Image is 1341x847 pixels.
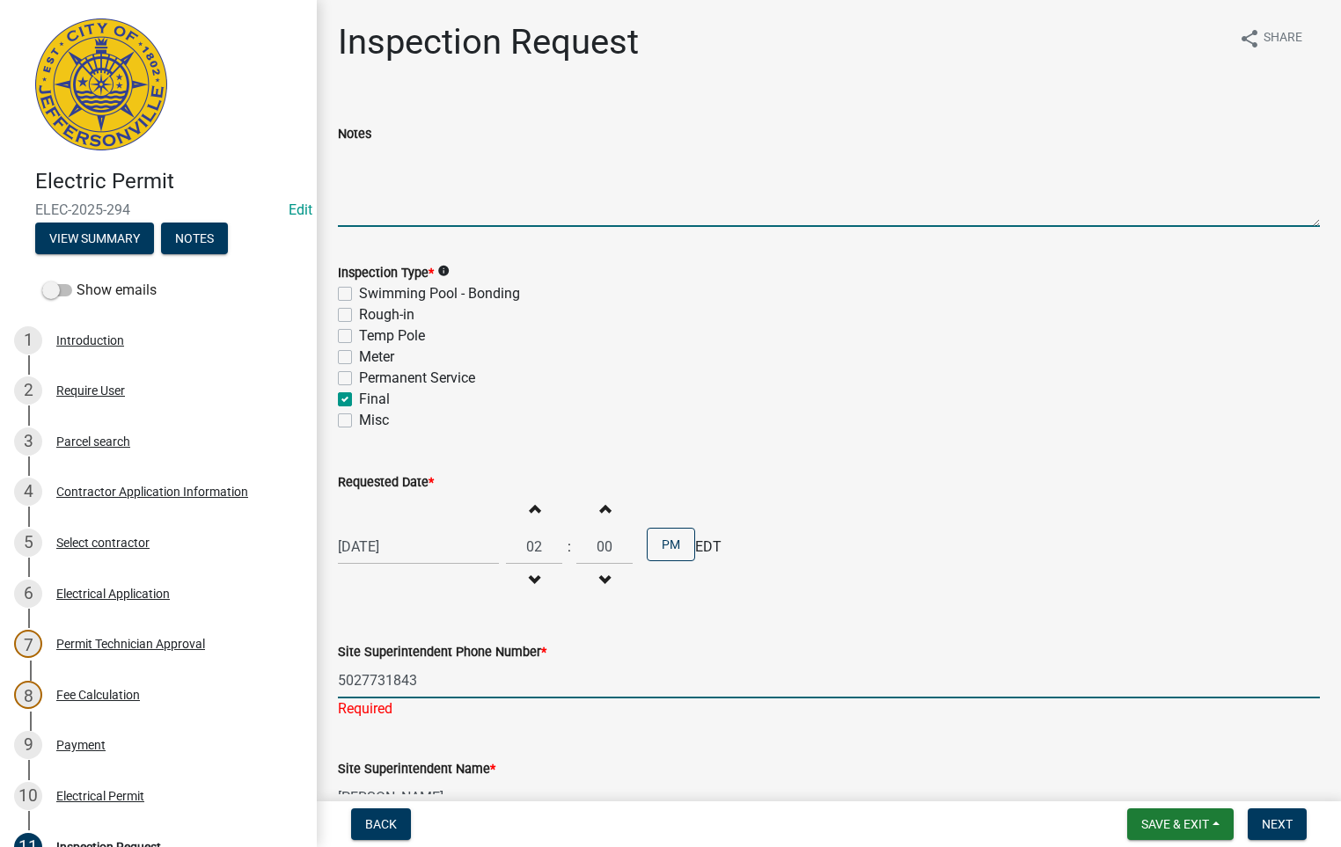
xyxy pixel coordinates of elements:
label: Misc [359,410,389,431]
button: Save & Exit [1127,808,1234,840]
label: Rough-in [359,304,414,325]
div: Required [338,698,1320,719]
div: : [562,537,576,558]
div: 6 [14,580,42,608]
button: shareShare [1225,21,1316,55]
h4: Electric Permit [35,169,303,194]
div: Fee Calculation [56,689,140,701]
label: Final [359,389,390,410]
div: Payment [56,739,106,751]
div: Permit Technician Approval [56,638,205,650]
div: 10 [14,782,42,810]
span: Next [1262,817,1293,831]
label: Show emails [42,280,157,301]
span: EDT [695,537,722,558]
span: Share [1264,28,1302,49]
wm-modal-confirm: Summary [35,232,154,246]
label: Meter [359,347,394,368]
label: Site Superintendent Phone Number [338,646,546,659]
button: Back [351,808,411,840]
img: City of Jeffersonville, Indiana [35,18,167,150]
div: 4 [14,478,42,506]
div: 2 [14,376,42,405]
div: Parcel search [56,435,130,448]
i: share [1239,28,1260,49]
label: Notes [338,128,371,141]
div: Contractor Application Information [56,486,248,498]
label: Inspection Type [338,267,434,280]
div: Introduction [56,334,124,347]
wm-modal-confirm: Edit Application Number [289,201,312,218]
span: ELEC-2025-294 [35,201,282,218]
div: Select contractor [56,537,150,549]
input: Minutes [576,529,633,565]
a: Edit [289,201,312,218]
button: View Summary [35,223,154,254]
div: Require User [56,384,125,397]
label: Requested Date [338,477,434,489]
div: 3 [14,427,42,456]
div: 9 [14,731,42,759]
button: PM [647,528,695,561]
label: Permanent Service [359,368,475,389]
wm-modal-confirm: Notes [161,232,228,246]
div: 8 [14,681,42,709]
label: Swimming Pool - Bonding [359,283,520,304]
input: Hours [506,529,562,565]
button: Next [1248,808,1307,840]
i: info [437,265,450,277]
h1: Inspection Request [338,21,639,63]
div: 5 [14,529,42,557]
span: Save & Exit [1141,817,1209,831]
label: Site Superintendent Name [338,763,495,776]
span: Back [365,817,397,831]
label: Temp Pole [359,325,425,347]
button: Notes [161,223,228,254]
div: Electrical Permit [56,790,144,802]
div: 7 [14,630,42,658]
input: mm/dd/yyyy [338,529,499,565]
div: Electrical Application [56,588,170,600]
div: 1 [14,326,42,354]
